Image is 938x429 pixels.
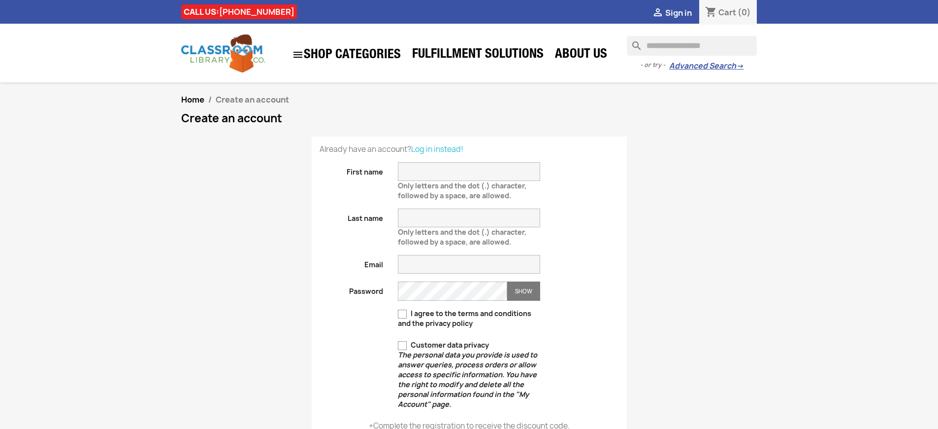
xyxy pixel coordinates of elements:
input: Search [627,36,757,56]
i: shopping_cart [705,7,717,19]
h1: Create an account [181,112,757,124]
a:  Sign in [652,7,692,18]
i: search [627,36,639,48]
em: The personal data you provide is used to answer queries, process orders or allow access to specif... [398,350,537,409]
label: Last name [312,209,391,223]
label: I agree to the terms and conditions and the privacy policy [398,309,540,328]
label: First name [312,162,391,177]
span: → [736,61,744,71]
a: Log in instead! [411,144,463,154]
a: SHOP CATEGORIES [287,44,406,66]
span: Only letters and the dot (.) character, followed by a space, are allowed. [398,177,526,200]
p: Already have an account? [320,144,619,154]
span: Only letters and the dot (.) character, followed by a space, are allowed. [398,223,526,247]
a: Home [181,94,204,105]
img: Classroom Library Company [181,35,265,72]
a: About Us [550,45,612,65]
input: Password input [398,282,507,301]
i:  [292,49,304,61]
span: - or try - [640,60,669,70]
label: Customer data privacy [398,340,540,409]
label: Email [312,255,391,270]
i:  [652,7,664,19]
span: Cart [718,7,736,18]
div: CALL US: [181,4,297,19]
a: Advanced Search→ [669,61,744,71]
label: Password [312,282,391,296]
a: Fulfillment Solutions [407,45,549,65]
span: Sign in [665,7,692,18]
button: Show [507,282,540,301]
span: Create an account [216,94,289,105]
span: (0) [738,7,751,18]
a: [PHONE_NUMBER] [219,6,294,17]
